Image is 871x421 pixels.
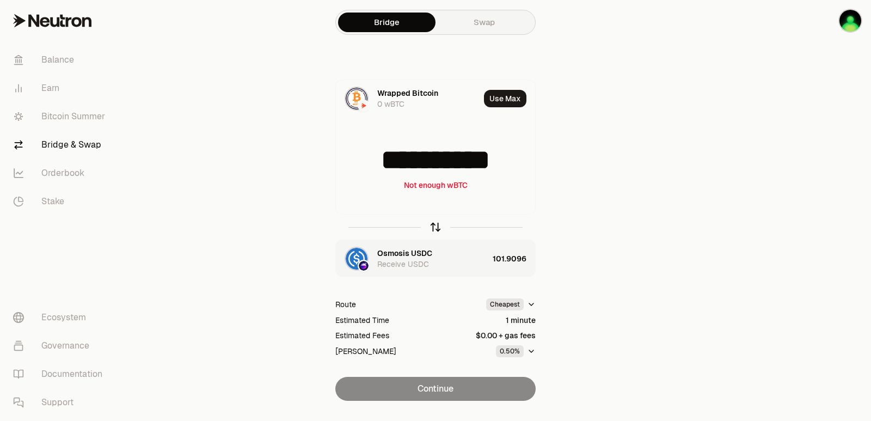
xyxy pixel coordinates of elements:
button: Use Max [484,90,526,107]
img: Osmosis Logo [359,261,369,271]
div: Wrapped Bitcoin [377,88,438,99]
a: Bitcoin Summer [4,102,118,131]
a: Orderbook [4,159,118,187]
img: USDC Logo [346,248,367,270]
div: Estimated Time [335,315,389,326]
a: Support [4,388,118,417]
div: 0 wBTC [377,99,404,109]
div: $0.00 + gas fees [476,330,536,341]
div: 1 minute [506,315,536,326]
img: wBTC Logo [346,88,367,109]
a: Ecosystem [4,303,118,332]
div: USDC LogoOsmosis LogoOsmosis USDCReceive USDC [336,240,488,277]
a: Swap [436,13,533,32]
button: USDC LogoOsmosis LogoOsmosis USDCReceive USDC101.9096 [336,240,535,277]
a: Governance [4,332,118,360]
a: Balance [4,46,118,74]
a: Documentation [4,360,118,388]
div: Osmosis USDC [377,248,432,259]
a: Earn [4,74,118,102]
div: 101.9096 [493,240,535,277]
div: Estimated Fees [335,330,389,341]
a: Bridge & Swap [4,131,118,159]
img: Neutron Logo [359,101,369,111]
a: Stake [4,187,118,216]
div: Not enough wBTC [404,180,468,191]
div: 0.50% [496,345,524,357]
div: Route [335,299,356,310]
div: [PERSON_NAME] [335,346,396,357]
button: Cheapest [486,298,536,310]
div: Cheapest [486,298,524,310]
button: 0.50% [496,345,536,357]
div: Receive USDC [377,259,429,270]
img: sandy mercy [839,10,861,32]
a: Bridge [338,13,436,32]
div: wBTC LogoNeutron LogoWrapped Bitcoin0 wBTC [336,80,480,117]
